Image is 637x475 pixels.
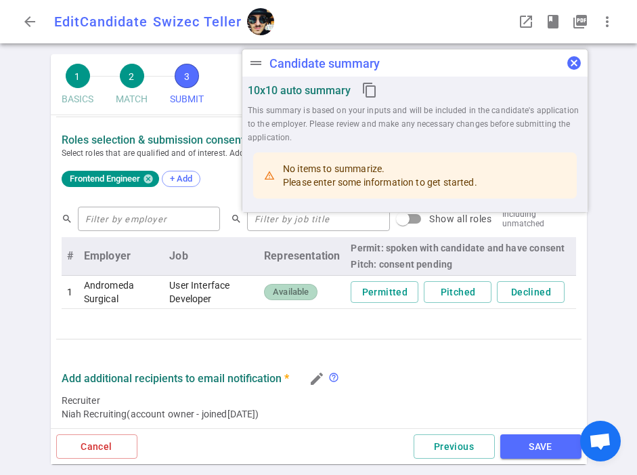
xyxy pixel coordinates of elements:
span: Show all roles [429,213,491,224]
strong: Add additional recipients to email notification [62,372,289,385]
span: SUBMIT [170,88,204,110]
th: Representation [259,237,345,276]
span: more_vert [599,14,615,30]
i: picture_as_pdf [572,14,588,30]
span: book [545,14,561,30]
div: Including unmatched [502,209,575,228]
button: Go back [16,8,43,35]
img: 11069ea4526454fab5398554dce6571f [247,8,274,35]
span: search [62,213,72,224]
span: BASICS [62,88,94,110]
span: 1 [66,64,90,88]
button: Declined [497,281,565,304]
span: + Add [165,173,197,184]
span: Frontend Engineer [64,173,146,184]
span: Select roles that are qualified and of interest. Add relevant ones for future matches, even witho... [62,146,576,160]
td: User Interface Developer [164,276,259,309]
span: launch [518,14,534,30]
label: Roles Selection & Submission Consent [62,133,249,146]
button: Permitted [351,281,418,304]
th: # [62,237,79,276]
i: edit [309,371,325,387]
th: Employer [79,237,164,276]
span: help_outline [328,372,339,383]
button: Open LinkedIn as a popup [512,8,540,35]
button: 1BASICS [56,60,100,115]
button: Cancel [56,434,137,459]
span: Available [267,286,314,299]
td: 1 [62,276,79,309]
span: search [231,213,242,224]
span: 3 [175,64,199,88]
div: Open chat [580,421,621,461]
button: 2MATCH [110,60,154,115]
span: Niah Recruiting (account owner - joined [DATE] ) [62,407,576,421]
input: Filter by job title [247,208,390,230]
button: Open PDF in a popup [567,8,594,35]
span: MATCH [116,88,148,110]
button: Edit Candidate Recruiter Contacts [305,367,328,390]
input: Filter by employer [78,208,221,230]
span: 2 [120,64,144,88]
button: Pitched [424,281,491,304]
div: Permit: spoken with candidate and have consent Pitch: consent pending [351,240,570,272]
button: Previous [414,434,495,459]
span: Recruiter [62,394,100,407]
td: Andromeda Surgical [79,276,164,309]
button: Open resume highlights in a popup [540,8,567,35]
span: Swizec Teller [153,14,242,30]
button: SAVE [500,434,581,459]
span: Edit Candidate [54,14,148,30]
button: 3SUBMIT [164,60,210,115]
div: If you want additional recruiters to also receive candidate updates via email, click on the penci... [328,372,345,385]
th: Job [164,237,259,276]
span: arrow_back [22,14,38,30]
